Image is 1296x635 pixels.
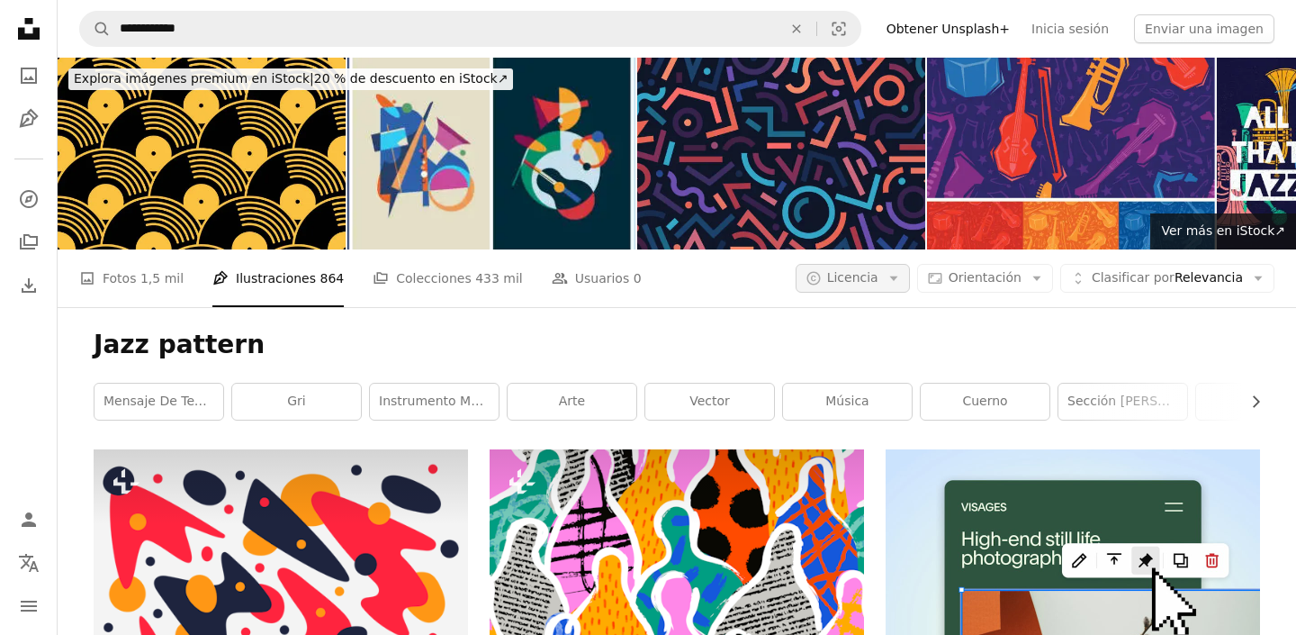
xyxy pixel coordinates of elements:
a: arte [508,384,636,420]
button: Orientación [917,264,1053,293]
a: Historial de descargas [11,268,47,304]
a: Ver más en iStock↗ [1150,213,1296,249]
span: 433 mil [475,268,523,288]
a: Fotos 1,5 mil [79,249,184,307]
span: 1,5 mil [140,268,184,288]
a: Colecciones 433 mil [373,249,523,307]
a: instrumento musical [370,384,499,420]
span: Relevancia [1092,269,1243,287]
a: Ilustraciones [11,101,47,137]
a: Mensaje de texto [94,384,223,420]
a: música [783,384,912,420]
button: Clasificar porRelevancia [1060,264,1274,293]
form: Encuentra imágenes en todo el sitio [79,11,861,47]
button: Borrar [777,12,816,46]
button: desplazar lista a la derecha [1239,384,1260,420]
img: Oro y vinilo negro Records patrón sin costuras [58,58,346,249]
a: Usuarios 0 [552,249,642,307]
img: Seamless instrumentos musicales [927,58,1215,249]
button: Licencia [796,264,910,293]
span: Explora imágenes premium en iStock | [74,71,314,86]
span: Ver más en iStock ↗ [1161,223,1285,238]
a: cuerno [921,384,1049,420]
a: Fotos [11,58,47,94]
a: Explorar [11,181,47,217]
a: Colecciones [11,224,47,260]
span: Orientación [949,270,1021,285]
a: vector [645,384,774,420]
div: 20 % de descuento en iStock ↗ [68,68,513,90]
a: Inicio — Unsplash [11,11,47,50]
button: Idioma [11,545,47,581]
button: Menú [11,588,47,624]
img: Conjunto de carteles de jazz. [347,58,635,249]
a: Inicia sesión [1021,14,1120,43]
span: Licencia [827,270,878,285]
button: Búsqueda visual [817,12,860,46]
span: 0 [634,268,642,288]
span: Clasificar por [1092,270,1174,285]
a: Obtener Unsplash+ [876,14,1021,43]
a: gri [232,384,361,420]
a: sección [PERSON_NAME] [1058,384,1187,420]
button: Enviar una imagen [1134,14,1274,43]
a: Explora imágenes premium en iStock|20 % de descuento en iStock↗ [58,58,524,101]
button: Buscar en Unsplash [80,12,111,46]
h1: Jazz pattern [94,329,1260,361]
img: Líneas modernas abstractas Antecedentes [637,58,925,249]
a: Iniciar sesión / Registrarse [11,502,47,538]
